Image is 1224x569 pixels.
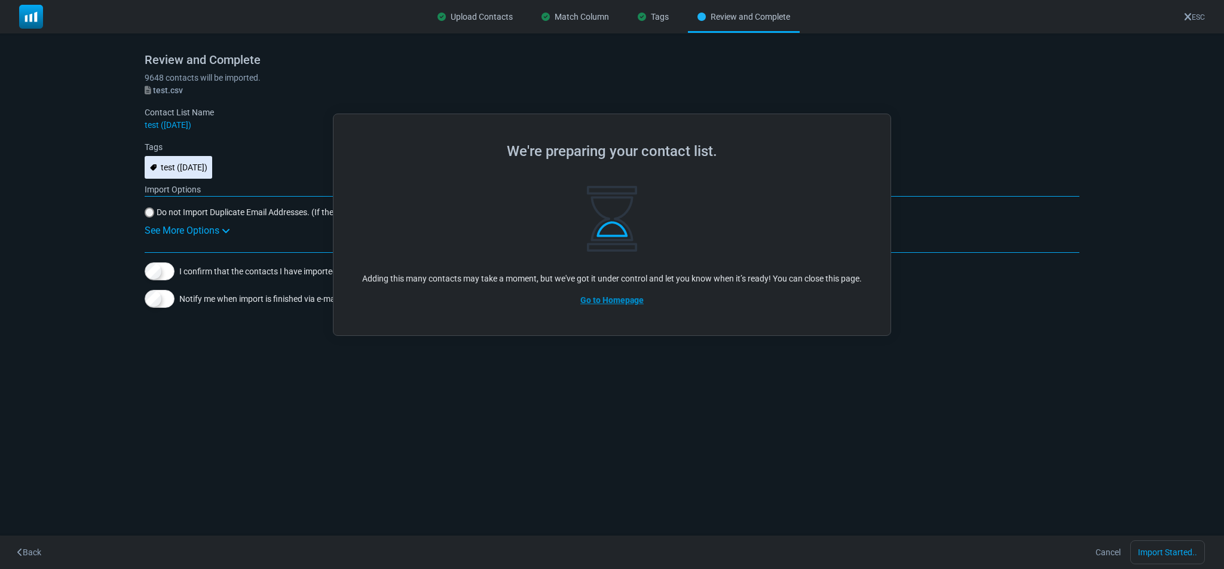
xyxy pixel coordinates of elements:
[428,1,522,33] div: Upload Contacts
[19,5,43,29] img: mailsoftly_icon_blue_white.svg
[628,1,678,33] div: Tags
[145,106,214,119] label: Contact List Name
[580,295,644,305] a: Go to Homepage
[362,273,862,285] p: Adding this many contacts may take a moment, but we've got it under control and let you know when...
[145,53,1080,67] h5: Review and Complete
[153,85,183,95] span: test.csv
[532,1,619,33] div: Match Column
[1184,13,1205,22] a: ESC
[145,72,1080,84] p: 9648 contacts will be imported.
[688,1,800,33] div: Review and Complete
[507,143,717,160] h4: We're preparing your contact list.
